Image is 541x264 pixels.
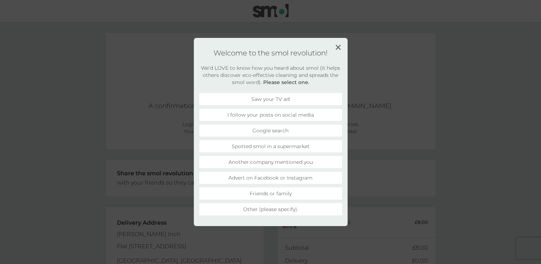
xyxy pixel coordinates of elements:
[199,187,342,200] li: Friends or family
[199,156,342,168] li: Another company mentioned you
[199,93,342,105] li: Saw your TV ad
[199,203,342,215] li: Other (please specify).
[335,45,341,50] img: close
[199,109,342,121] li: I follow your posts on social media
[263,79,309,85] strong: Please select one.
[199,172,342,184] li: Advert on Facebook or Instagram
[199,64,342,86] h2: We’d LOVE to know how you heard about smol (it helps others discover eco-effective cleaning and s...
[199,140,342,152] li: Spotted smol in a supermarket
[199,49,342,57] h1: Welcome to the smol revolution!
[199,124,342,137] li: Google search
